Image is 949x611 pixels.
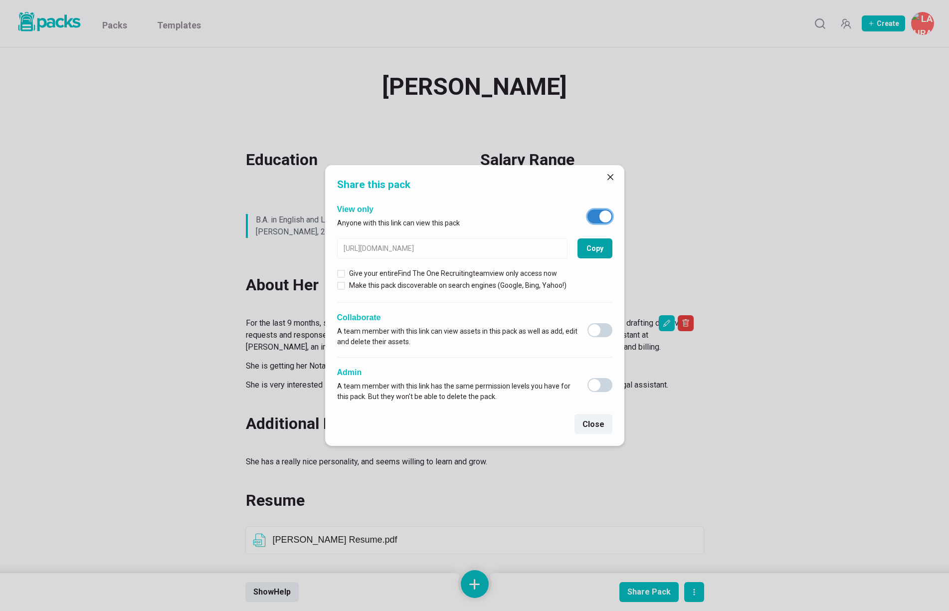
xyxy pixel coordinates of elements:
[337,313,577,322] h2: Collaborate
[337,381,577,402] p: A team member with this link has the same permission levels you have for this pack. But they won'...
[574,414,612,434] button: Close
[349,280,567,291] p: Make this pack discoverable on search engines (Google, Bing, Yahoo!)
[337,326,577,347] p: A team member with this link can view assets in this pack as well as add, edit and delete their a...
[337,218,460,228] p: Anyone with this link can view this pack
[325,165,624,201] header: Share this pack
[577,238,612,258] button: Copy
[337,368,577,377] h2: Admin
[349,268,557,279] p: Give your entire Find The One Recruiting team view only access now
[337,204,460,214] h2: View only
[602,169,618,185] button: Close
